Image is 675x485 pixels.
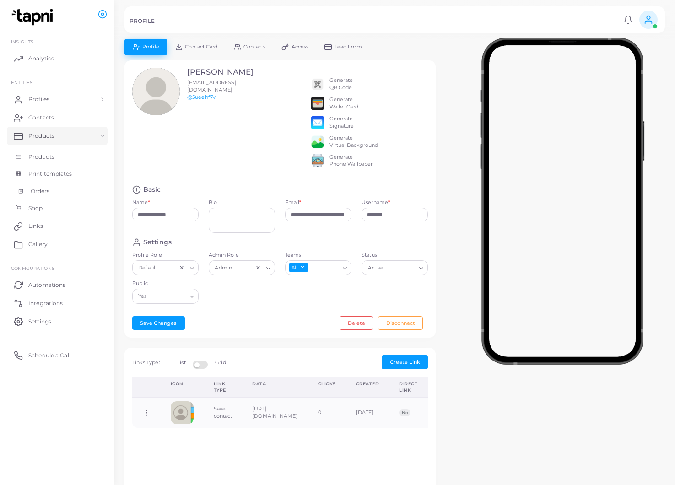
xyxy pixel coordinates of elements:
[285,199,302,206] label: Email
[11,39,33,44] span: INSIGHTS
[311,154,324,167] img: 522fc3d1c3555ff804a1a379a540d0107ed87845162a92721bf5e2ebbcc3ae6c.png
[187,68,254,77] h3: [PERSON_NAME]
[159,263,176,273] input: Search for option
[215,359,226,366] label: Grid
[28,132,54,140] span: Products
[204,397,243,428] td: Save contact
[252,381,297,387] div: Data
[7,183,108,200] a: Orders
[143,238,172,247] h4: Settings
[7,148,108,166] a: Products
[11,265,54,271] span: Configurations
[28,281,65,289] span: Automations
[187,79,237,93] span: [EMAIL_ADDRESS][DOMAIN_NAME]
[362,252,428,259] label: Status
[362,260,428,275] div: Search for option
[7,235,108,253] a: Gallery
[285,252,351,259] label: Teams
[31,187,50,195] span: Orders
[386,263,416,273] input: Search for option
[177,359,185,366] label: List
[28,222,43,230] span: Links
[7,127,108,145] a: Products
[234,263,253,273] input: Search for option
[209,260,275,275] div: Search for option
[11,80,32,85] span: ENTITIES
[399,409,410,416] span: No
[308,397,346,428] td: 0
[171,381,194,387] div: Icon
[242,397,308,428] td: [URL][DOMAIN_NAME]
[7,165,108,183] a: Print templates
[137,263,158,273] span: Default
[143,185,161,194] h4: Basic
[130,18,155,24] h5: PROFILE
[187,94,216,100] a: @5ueehf7v
[329,96,358,111] div: Generate Wallet Card
[346,397,389,428] td: [DATE]
[7,294,108,312] a: Integrations
[382,355,428,369] button: Create Link
[28,318,51,326] span: Settings
[132,260,199,275] div: Search for option
[137,292,148,302] span: Yes
[28,170,72,178] span: Print templates
[142,44,159,49] span: Profile
[7,90,108,108] a: Profiles
[7,275,108,294] a: Automations
[311,97,324,110] img: apple-wallet.png
[185,44,217,49] span: Contact Card
[289,263,308,272] span: All
[132,199,150,206] label: Name
[329,154,373,168] div: Generate Phone Wallpaper
[28,299,63,307] span: Integrations
[311,135,324,149] img: e64e04433dee680bcc62d3a6779a8f701ecaf3be228fb80ea91b313d80e16e10.png
[132,377,161,398] th: Action
[311,116,324,129] img: email.png
[132,252,199,259] label: Profile Role
[149,291,186,302] input: Search for option
[28,351,70,360] span: Schedule a Call
[7,49,108,68] a: Analytics
[299,264,306,271] button: Deselect All
[209,199,275,206] label: Bio
[214,263,233,273] span: Admin
[7,217,108,235] a: Links
[480,38,644,365] img: phone-mock.b55596b7.png
[7,346,108,364] a: Schedule a Call
[378,316,423,330] button: Disconnect
[285,260,351,275] div: Search for option
[340,316,373,330] button: Delete
[28,113,54,122] span: Contacts
[362,199,390,206] label: Username
[28,153,54,161] span: Products
[132,289,199,303] div: Search for option
[329,77,353,92] div: Generate QR Code
[367,263,385,273] span: Active
[28,204,43,212] span: Shop
[311,77,324,91] img: qr2.png
[7,108,108,127] a: Contacts
[28,95,49,103] span: Profiles
[8,9,59,26] img: logo
[390,359,420,365] span: Create Link
[335,44,362,49] span: Lead Form
[255,264,261,271] button: Clear Selected
[356,381,379,387] div: Created
[171,401,194,424] img: contactcard.png
[132,316,185,330] button: Save Changes
[329,135,378,149] div: Generate Virtual Background
[7,312,108,330] a: Settings
[292,44,309,49] span: Access
[318,381,336,387] div: Clicks
[329,115,354,130] div: Generate Signature
[309,263,339,273] input: Search for option
[209,252,275,259] label: Admin Role
[243,44,265,49] span: Contacts
[132,280,199,287] label: Public
[28,240,48,248] span: Gallery
[178,264,185,271] button: Clear Selected
[132,359,160,366] span: Links Type:
[28,54,54,63] span: Analytics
